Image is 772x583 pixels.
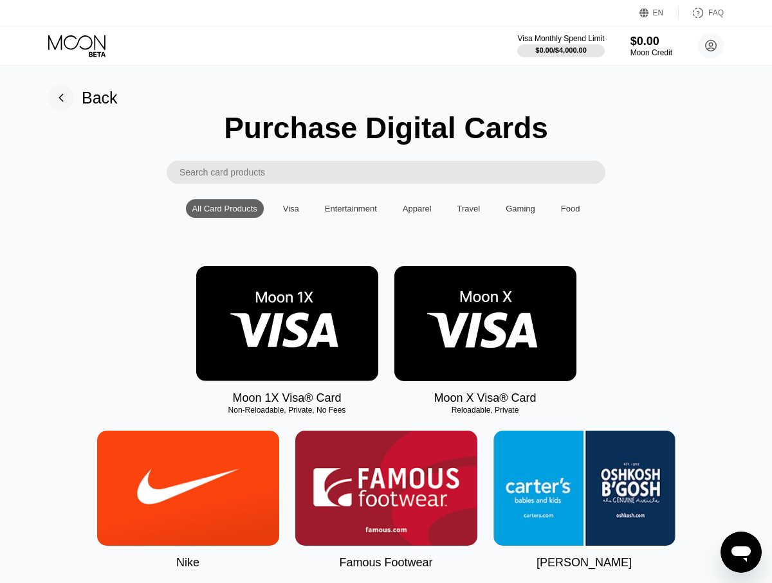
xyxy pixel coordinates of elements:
[721,532,762,573] iframe: Button to launch messaging window
[186,199,264,218] div: All Card Products
[192,204,257,213] div: All Card Products
[499,199,542,218] div: Gaming
[325,204,377,213] div: Entertainment
[283,204,299,213] div: Visa
[535,46,587,54] div: $0.00 / $4,000.00
[517,34,604,57] div: Visa Monthly Spend Limit$0.00/$4,000.00
[403,204,432,213] div: Apparel
[196,406,378,415] div: Non-Reloadable, Private, No Fees
[339,556,432,570] div: Famous Footwear
[708,8,724,17] div: FAQ
[630,35,672,48] div: $0.00
[82,89,118,107] div: Back
[224,111,548,145] div: Purchase Digital Cards
[451,199,487,218] div: Travel
[639,6,679,19] div: EN
[457,204,481,213] div: Travel
[537,556,632,570] div: [PERSON_NAME]
[630,35,672,57] div: $0.00Moon Credit
[434,391,536,405] div: Moon X Visa® Card
[653,8,664,17] div: EN
[561,204,580,213] div: Food
[555,199,587,218] div: Food
[394,406,576,415] div: Reloadable, Private
[277,199,306,218] div: Visa
[506,204,535,213] div: Gaming
[179,161,605,184] input: Search card products
[679,6,724,19] div: FAQ
[232,391,341,405] div: Moon 1X Visa® Card
[630,48,672,57] div: Moon Credit
[48,85,118,111] div: Back
[176,556,199,570] div: Nike
[517,34,604,43] div: Visa Monthly Spend Limit
[318,199,383,218] div: Entertainment
[396,199,438,218] div: Apparel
